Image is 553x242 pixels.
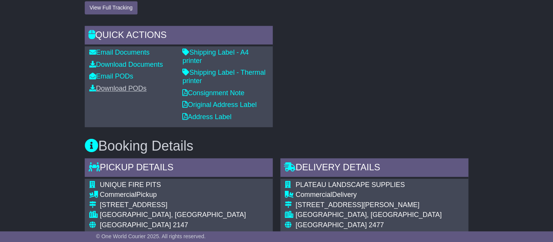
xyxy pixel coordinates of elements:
[89,49,150,56] a: Email Documents
[100,211,268,219] div: [GEOGRAPHIC_DATA], [GEOGRAPHIC_DATA]
[368,221,384,229] span: 2477
[182,101,256,108] a: Original Address Label
[182,69,265,85] a: Shipping Label - Thermal printer
[182,49,248,64] a: Shipping Label - A4 printer
[182,113,231,121] a: Address Label
[96,233,206,239] span: © One World Courier 2025. All rights reserved.
[85,158,273,179] div: Pickup Details
[89,61,163,68] a: Download Documents
[173,221,188,229] span: 2147
[89,85,147,92] a: Download PODs
[182,89,244,97] a: Consignment Note
[295,221,367,229] span: [GEOGRAPHIC_DATA]
[85,138,469,154] h3: Booking Details
[100,181,161,189] span: UNIQUE FIRE PITS
[85,26,273,46] div: Quick Actions
[100,201,268,209] div: [STREET_ADDRESS]
[89,72,133,80] a: Email PODs
[295,191,442,199] div: Delivery
[295,181,405,189] span: PLATEAU LANDSCAPE SUPPLIES
[295,211,442,219] div: [GEOGRAPHIC_DATA], [GEOGRAPHIC_DATA]
[295,191,332,198] span: Commercial
[295,201,442,209] div: [STREET_ADDRESS][PERSON_NAME]
[100,191,136,198] span: Commercial
[280,158,468,179] div: Delivery Details
[85,1,137,14] button: View Full Tracking
[100,191,268,199] div: Pickup
[100,221,171,229] span: [GEOGRAPHIC_DATA]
